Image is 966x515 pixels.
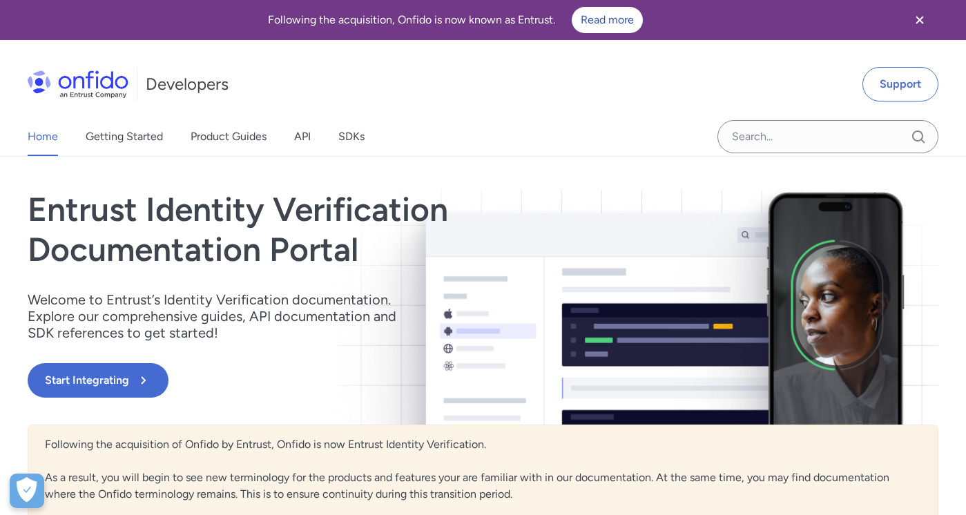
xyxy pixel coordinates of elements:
button: Close banner [894,3,945,37]
h1: Entrust Identity Verification Documentation Portal [28,190,665,269]
h1: Developers [146,73,229,95]
button: Open Preferences [10,474,44,508]
a: Start Integrating [28,363,665,398]
div: Following the acquisition, Onfido is now known as Entrust. [17,7,894,33]
img: Onfido Logo [28,70,128,98]
p: Welcome to Entrust’s Identity Verification documentation. Explore our comprehensive guides, API d... [28,291,414,341]
a: Home [28,117,58,156]
a: Getting Started [86,117,163,156]
div: Cookie Preferences [10,474,44,508]
input: Onfido search input field [717,120,938,153]
a: API [294,117,311,156]
a: SDKs [338,117,365,156]
a: Read more [572,7,643,33]
button: Start Integrating [28,363,168,398]
a: Product Guides [191,117,267,156]
a: Support [862,67,938,101]
svg: Close banner [911,12,928,28]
